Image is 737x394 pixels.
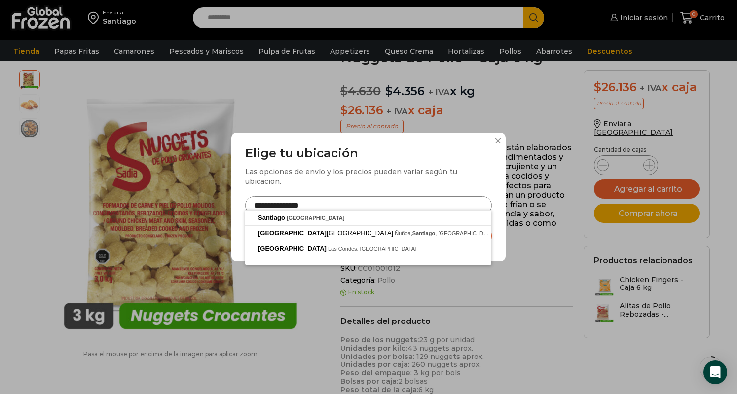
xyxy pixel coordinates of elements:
[328,246,416,251] span: Las Condes, [GEOGRAPHIC_DATA]
[412,230,435,236] span: Santiago
[395,230,495,236] span: Ñuñoa, , [GEOGRAPHIC_DATA]
[258,229,327,237] span: [GEOGRAPHIC_DATA]
[287,215,345,221] span: [GEOGRAPHIC_DATA]
[245,146,492,161] h3: Elige tu ubicación
[258,229,395,237] span: [GEOGRAPHIC_DATA]
[258,214,285,221] span: Santiago
[703,360,727,384] div: Open Intercom Messenger
[258,245,327,252] span: [GEOGRAPHIC_DATA]
[245,167,492,186] div: Las opciones de envío y los precios pueden variar según tu ubicación.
